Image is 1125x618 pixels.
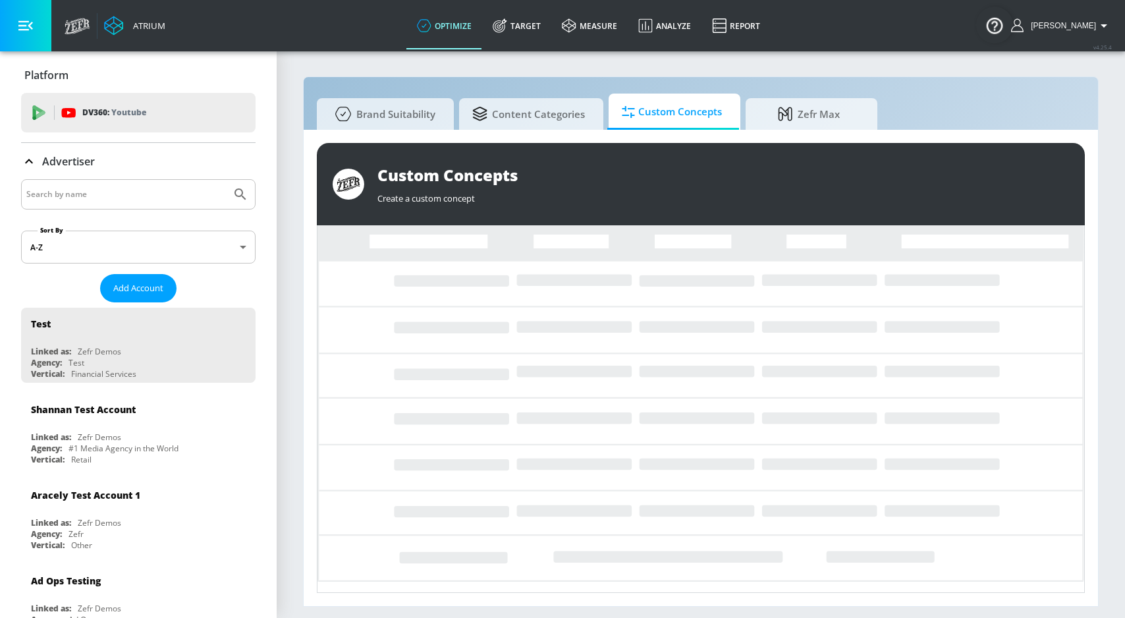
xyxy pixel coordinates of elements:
[78,346,121,357] div: Zefr Demos
[21,143,256,180] div: Advertiser
[377,186,1069,204] div: Create a custom concept
[31,528,62,540] div: Agency:
[31,540,65,551] div: Vertical:
[71,454,92,465] div: Retail
[31,346,71,357] div: Linked as:
[69,528,84,540] div: Zefr
[330,98,435,130] span: Brand Suitability
[21,393,256,468] div: Shannan Test AccountLinked as:Zefr DemosAgency:#1 Media Agency in the WorldVertical:Retail
[42,154,95,169] p: Advertiser
[759,98,859,130] span: Zefr Max
[113,281,163,296] span: Add Account
[24,68,69,82] p: Platform
[78,603,121,614] div: Zefr Demos
[31,357,62,368] div: Agency:
[69,443,178,454] div: #1 Media Agency in the World
[78,517,121,528] div: Zefr Demos
[21,308,256,383] div: TestLinked as:Zefr DemosAgency:TestVertical:Financial Services
[1093,43,1112,51] span: v 4.25.4
[31,403,136,416] div: Shannan Test Account
[406,2,482,49] a: optimize
[71,368,136,379] div: Financial Services
[1026,21,1096,30] span: login as: uyen.hoang@zefr.com
[21,231,256,264] div: A-Z
[21,479,256,554] div: Aracely Test Account 1Linked as:Zefr DemosAgency:ZefrVertical:Other
[26,186,226,203] input: Search by name
[377,164,1069,186] div: Custom Concepts
[31,318,51,330] div: Test
[78,432,121,443] div: Zefr Demos
[38,226,66,235] label: Sort By
[1011,18,1112,34] button: [PERSON_NAME]
[21,57,256,94] div: Platform
[69,357,84,368] div: Test
[31,517,71,528] div: Linked as:
[21,93,256,132] div: DV360: Youtube
[976,7,1013,43] button: Open Resource Center
[31,603,71,614] div: Linked as:
[628,2,701,49] a: Analyze
[31,489,140,501] div: Aracely Test Account 1
[31,454,65,465] div: Vertical:
[31,575,101,587] div: Ad Ops Testing
[104,16,165,36] a: Atrium
[128,20,165,32] div: Atrium
[111,105,146,119] p: Youtube
[482,2,551,49] a: Target
[622,96,722,128] span: Custom Concepts
[31,443,62,454] div: Agency:
[82,105,146,120] p: DV360:
[551,2,628,49] a: measure
[71,540,92,551] div: Other
[701,2,771,49] a: Report
[472,98,585,130] span: Content Categories
[31,368,65,379] div: Vertical:
[100,274,177,302] button: Add Account
[31,432,71,443] div: Linked as:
